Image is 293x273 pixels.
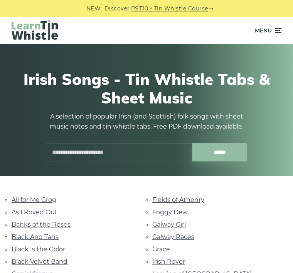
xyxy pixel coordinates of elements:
a: As I Roved Out [12,209,57,216]
a: Banks of the Roses [12,221,71,228]
a: All for Me Grog [12,196,56,203]
a: Irish Rover [152,258,185,265]
img: LearnTinWhistle.com [12,20,58,40]
h1: Irish Songs - Tin Whistle Tabs & Sheet Music [15,70,278,107]
p: A selection of popular Irish (and Scottish) folk songs with sheet music notes and tin whistle tab... [42,112,251,132]
a: Galway Girl [152,221,186,228]
a: Grace [152,246,170,253]
a: Black Velvet Band [12,258,67,265]
span: Menu [255,21,272,40]
a: Black And Tans [12,233,59,241]
a: Galway Races [152,233,194,241]
a: Foggy Dew [152,209,188,216]
a: Black Is the Color [12,246,65,253]
a: Fields of Athenry [152,196,204,203]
